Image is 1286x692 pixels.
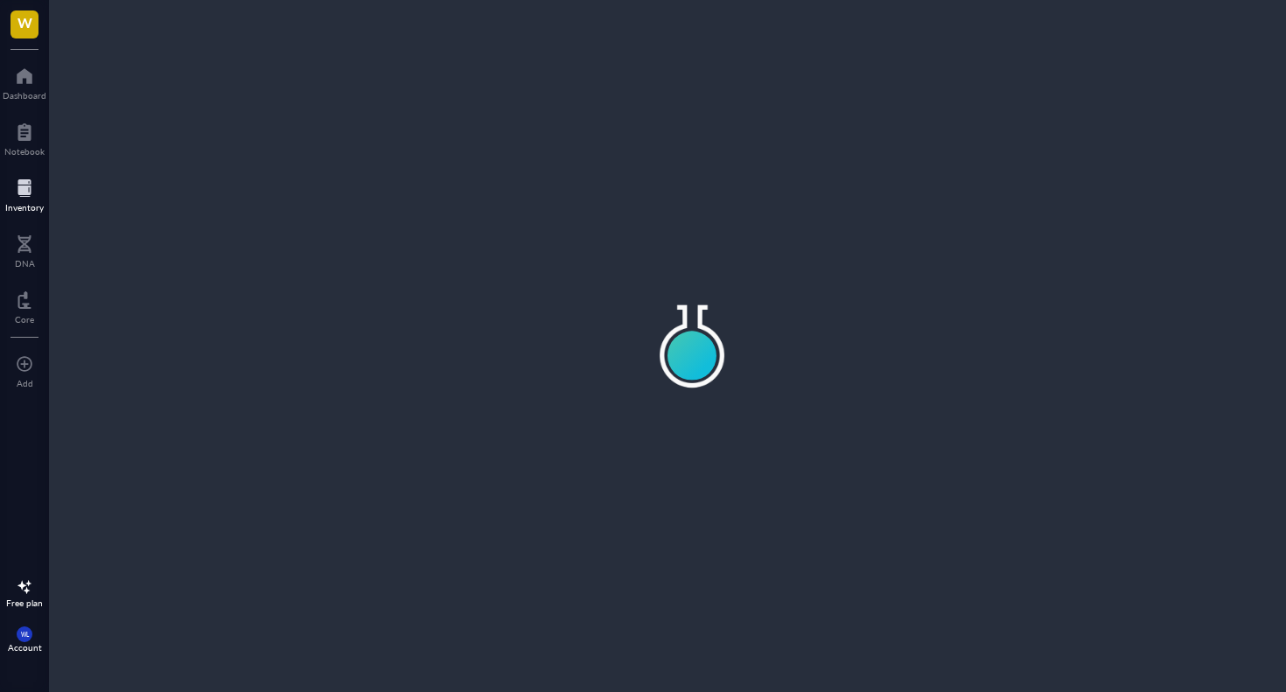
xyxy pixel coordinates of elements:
[8,642,42,653] div: Account
[3,90,46,101] div: Dashboard
[5,174,44,213] a: Inventory
[15,258,35,269] div: DNA
[15,230,35,269] a: DNA
[15,286,34,325] a: Core
[15,314,34,325] div: Core
[5,202,44,213] div: Inventory
[3,62,46,101] a: Dashboard
[20,631,28,638] span: WL
[4,118,45,157] a: Notebook
[6,598,43,608] div: Free plan
[17,378,33,388] div: Add
[17,11,32,33] span: W
[4,146,45,157] div: Notebook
